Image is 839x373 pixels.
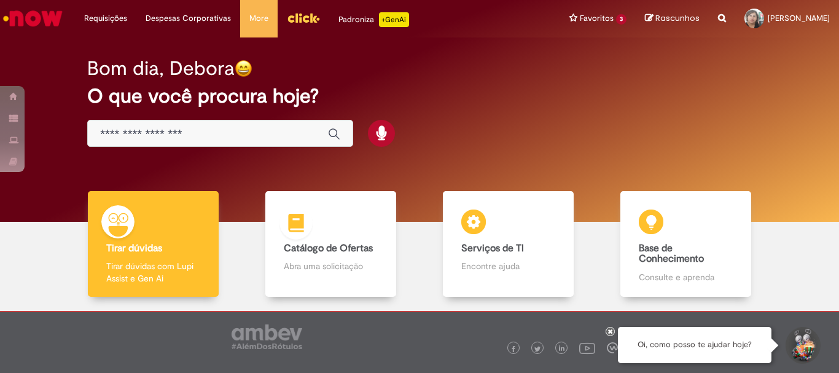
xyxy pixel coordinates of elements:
[249,12,268,25] span: More
[84,12,127,25] span: Requisições
[616,14,626,25] span: 3
[1,6,64,31] img: ServiceNow
[235,60,252,77] img: happy-face.png
[146,12,231,25] span: Despesas Corporativas
[655,12,700,24] span: Rascunhos
[338,12,409,27] div: Padroniza
[639,242,704,265] b: Base de Conhecimento
[607,342,618,353] img: logo_footer_workplace.png
[242,191,419,297] a: Catálogo de Ofertas Abra uma solicitação
[618,327,771,363] div: Oi, como posso te ajudar hoje?
[87,85,752,107] h2: O que você procura hoje?
[284,260,377,272] p: Abra uma solicitação
[232,324,302,349] img: logo_footer_ambev_rotulo_gray.png
[87,58,235,79] h2: Bom dia, Debora
[534,346,540,352] img: logo_footer_twitter.png
[106,260,200,285] p: Tirar dúvidas com Lupi Assist e Gen Ai
[287,9,320,27] img: click_logo_yellow_360x200.png
[559,345,565,353] img: logo_footer_linkedin.png
[639,271,732,283] p: Consulte e aprenda
[284,242,373,254] b: Catálogo de Ofertas
[580,12,614,25] span: Favoritos
[510,346,517,352] img: logo_footer_facebook.png
[597,191,775,297] a: Base de Conhecimento Consulte e aprenda
[645,13,700,25] a: Rascunhos
[64,191,242,297] a: Tirar dúvidas Tirar dúvidas com Lupi Assist e Gen Ai
[419,191,597,297] a: Serviços de TI Encontre ajuda
[784,327,821,364] button: Iniciar Conversa de Suporte
[379,12,409,27] p: +GenAi
[579,340,595,356] img: logo_footer_youtube.png
[768,13,830,23] span: [PERSON_NAME]
[461,260,555,272] p: Encontre ajuda
[106,242,162,254] b: Tirar dúvidas
[461,242,524,254] b: Serviços de TI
